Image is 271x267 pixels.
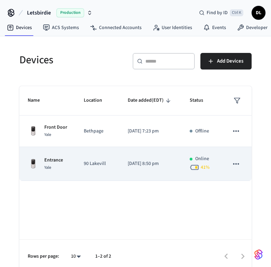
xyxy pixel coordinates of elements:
span: Ctrl K [230,9,243,16]
p: [DATE] 8:50 pm [128,160,173,167]
span: Name [28,95,49,106]
a: ACS Systems [37,21,84,34]
a: Connected Accounts [84,21,147,34]
span: Yale [44,165,51,171]
span: Production [56,8,84,17]
img: SeamLogoGradient.69752ec5.svg [254,249,263,260]
span: Add Devices [217,57,243,66]
p: Online [195,155,209,163]
img: Yale Assure Touchscreen Wifi Smart Lock, Satin Nickel, Front [28,158,39,169]
button: DL [252,6,265,20]
div: 10 [67,251,84,261]
p: Rows per page: [28,253,59,260]
p: Bethpage [84,128,111,135]
h5: Devices [19,53,124,67]
span: Find by ID [207,9,228,16]
span: DL [252,7,265,19]
a: User Identities [147,21,198,34]
a: Events [198,21,232,34]
img: Yale Assure Touchscreen Wifi Smart Lock, Satin Nickel, Front [28,126,39,137]
p: Entrance [44,157,63,164]
table: sticky table [19,86,252,181]
div: Find by IDCtrl K [193,7,249,19]
a: Devices [1,21,37,34]
p: [DATE] 7:23 pm [128,128,173,135]
p: 90 Lakevill [84,160,111,167]
span: Yale [44,132,51,138]
button: Add Devices [200,53,252,70]
span: Status [190,95,212,106]
p: Offline [195,128,209,135]
span: Location [84,95,111,106]
p: 1–2 of 2 [95,253,111,260]
span: 41 % [201,164,210,171]
span: Letsbirdie [27,9,51,17]
p: Front Door [44,124,67,131]
span: Date added(EDT) [128,95,173,106]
